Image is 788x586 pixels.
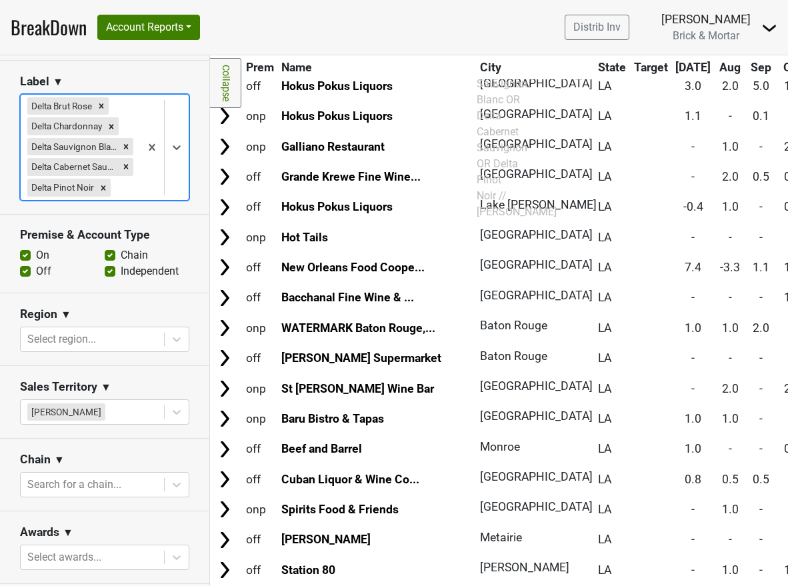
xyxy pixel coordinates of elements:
span: 3.0 [685,79,701,93]
span: LA [598,321,611,335]
label: On [36,247,49,263]
a: Baru Bistro & Tapas [281,412,384,425]
h3: Region [20,307,57,321]
span: 1.0 [685,412,701,425]
span: ▼ [61,307,71,323]
td: onp [243,374,277,403]
span: [GEOGRAPHIC_DATA] [480,409,593,423]
td: off [243,253,277,282]
span: - [759,533,763,546]
span: - [691,563,695,577]
img: Arrow right [215,530,235,550]
a: Hot Tails [281,231,328,244]
span: [GEOGRAPHIC_DATA] [480,289,593,302]
span: 0.5 [722,473,739,486]
span: Metairie [480,531,522,544]
span: LA [598,533,611,546]
span: - [759,382,763,395]
a: [PERSON_NAME] Supermarket [281,351,441,365]
span: - [729,231,732,244]
span: 2.0 [722,79,739,93]
td: off [243,555,277,584]
td: onp [243,102,277,131]
img: Arrow right [215,288,235,308]
span: - [729,351,732,365]
span: LA [598,503,611,516]
img: Arrow right [215,137,235,157]
a: Collapse [210,58,241,108]
span: 1.1 [685,109,701,123]
div: Delta Brut Rose [27,97,94,115]
span: -3.3 [720,261,740,274]
div: Remove Delta Chardonnay [104,117,119,135]
a: Hokus Pokus Liquors [281,109,393,123]
div: Delta Pinot Noir [27,179,96,196]
a: Spirits Food & Friends [281,503,399,516]
h3: Chain [20,453,51,467]
td: onp [243,313,277,342]
span: 0.1 [753,109,769,123]
td: onp [243,132,277,161]
span: - [759,442,763,455]
span: [GEOGRAPHIC_DATA] [480,167,593,181]
a: Hokus Pokus Liquors [281,79,393,93]
td: off [243,71,277,100]
span: Prem [246,61,274,74]
span: LA [598,109,611,123]
span: Baton Rouge [480,319,547,332]
td: off [243,525,277,554]
a: [PERSON_NAME] [281,533,371,546]
span: 0.8 [685,473,701,486]
span: LA [598,200,611,213]
span: - [691,140,695,153]
span: [GEOGRAPHIC_DATA] [480,379,593,393]
span: - [691,170,695,183]
span: [GEOGRAPHIC_DATA] [480,107,593,121]
div: Delta Chardonnay [27,117,104,135]
a: Bacchanal Fine Wine & ... [281,291,414,304]
span: - [759,503,763,516]
td: off [243,435,277,463]
img: Arrow right [215,257,235,277]
span: [GEOGRAPHIC_DATA] [480,470,593,483]
img: Arrow right [215,167,235,187]
h3: Awards [20,525,59,539]
label: Chain [121,247,148,263]
a: Grande Krewe Fine Wine... [281,170,421,183]
img: Arrow right [215,106,235,126]
a: Beef and Barrel [281,442,362,455]
span: 1.0 [722,412,739,425]
td: off [243,465,277,493]
span: - [691,231,695,244]
span: - [759,231,763,244]
td: onp [243,404,277,433]
span: - [759,291,763,304]
span: - [691,533,695,546]
span: - [691,382,695,395]
span: 1.0 [722,200,739,213]
div: [PERSON_NAME] [27,403,105,421]
span: Target [634,61,668,74]
span: LA [598,140,611,153]
div: Remove Delta Pinot Noir [96,179,111,196]
span: LA [598,261,611,274]
label: Independent [121,263,179,279]
span: 1.0 [722,503,739,516]
span: 1.0 [685,442,701,455]
span: -0.4 [683,200,703,213]
span: - [729,109,732,123]
img: Arrow right [215,197,235,217]
span: 2.0 [753,321,769,335]
span: [PERSON_NAME] [480,561,569,574]
span: - [729,533,732,546]
button: Account Reports [97,15,200,40]
span: 0.5 [753,473,769,486]
img: Arrow right [215,227,235,247]
a: Station 80 [281,563,335,577]
a: Galliano Restaurant [281,140,385,153]
span: [GEOGRAPHIC_DATA] [480,137,593,151]
th: Jul: activate to sort column ascending [672,55,714,79]
h3: Label [20,75,49,89]
img: Arrow right [215,469,235,489]
th: Prem: activate to sort column ascending [243,55,277,79]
